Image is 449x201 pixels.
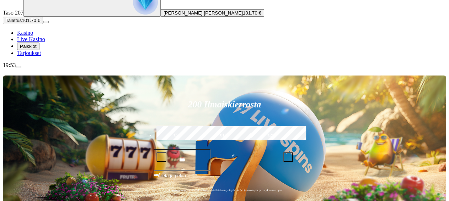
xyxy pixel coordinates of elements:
button: Palkkiot [17,43,39,50]
span: Palkkiot [20,44,37,49]
span: Talleta ja pelaa [156,172,186,185]
button: [PERSON_NAME] [PERSON_NAME]101.70 € [161,9,264,17]
label: €150 [202,125,247,146]
span: € [232,153,234,160]
span: [PERSON_NAME] [PERSON_NAME] [164,10,243,16]
button: plus icon [283,152,293,162]
a: Live Kasino [17,36,45,42]
span: 101.70 € [243,10,261,16]
span: Taso 207 [3,10,23,16]
button: menu [16,66,21,68]
span: € [159,172,161,176]
nav: Main menu [3,30,446,56]
span: 101.70 € [22,18,40,23]
button: Talleta ja pelaa [154,172,296,185]
button: menu [43,21,49,23]
label: €250 [250,125,295,146]
a: Kasino [17,30,33,36]
span: Talletus [6,18,22,23]
button: Talletusplus icon101.70 € [3,17,43,24]
button: minus icon [156,152,166,162]
label: €50 [155,125,200,146]
span: 19:53 [3,62,16,68]
a: Tarjoukset [17,50,41,56]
